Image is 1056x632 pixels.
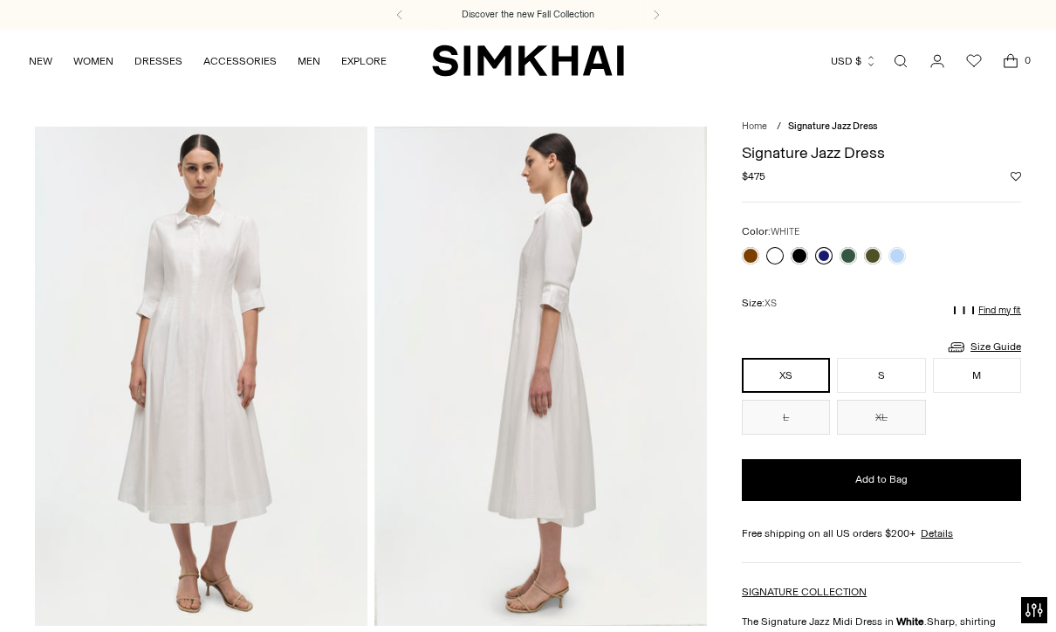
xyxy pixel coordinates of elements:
[1019,52,1035,68] span: 0
[777,120,781,134] div: /
[298,42,320,80] a: MEN
[742,120,1021,134] nav: breadcrumbs
[1011,171,1021,182] button: Add to Wishlist
[742,526,1021,541] div: Free shipping on all US orders $200+
[742,168,765,184] span: $475
[134,42,182,80] a: DRESSES
[788,120,877,132] span: Signature Jazz Dress
[837,400,925,435] button: XL
[933,358,1021,393] button: M
[855,472,908,487] span: Add to Bag
[432,44,624,78] a: SIMKHAI
[742,358,830,393] button: XS
[765,298,777,309] span: XS
[921,526,953,541] a: Details
[742,400,830,435] button: L
[14,566,175,618] iframe: Sign Up via Text for Offers
[742,295,777,312] label: Size:
[742,223,799,240] label: Color:
[742,120,767,132] a: Home
[203,42,277,80] a: ACCESSORIES
[35,127,367,626] img: Signature Jazz Dress
[29,42,52,80] a: NEW
[946,336,1021,358] a: Size Guide
[374,127,707,626] img: Signature Jazz Dress
[742,586,867,598] a: SIGNATURE COLLECTION
[462,8,594,22] a: Discover the new Fall Collection
[73,42,113,80] a: WOMEN
[957,44,991,79] a: Wishlist
[896,615,924,628] strong: White
[742,459,1021,501] button: Add to Bag
[831,42,877,80] button: USD $
[742,145,1021,161] h1: Signature Jazz Dress
[920,44,955,79] a: Go to the account page
[883,44,918,79] a: Open search modal
[993,44,1028,79] a: Open cart modal
[341,42,387,80] a: EXPLORE
[837,358,925,393] button: S
[771,226,799,237] span: WHITE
